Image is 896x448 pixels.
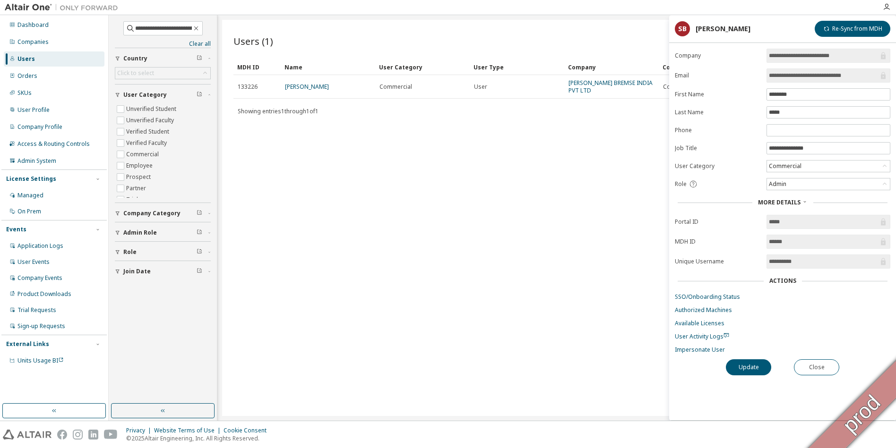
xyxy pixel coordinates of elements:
[17,157,56,165] div: Admin System
[17,38,49,46] div: Companies
[115,261,211,282] button: Join Date
[115,48,211,69] button: Country
[17,140,90,148] div: Access & Routing Controls
[17,106,50,114] div: User Profile
[285,83,329,91] a: [PERSON_NAME]
[197,248,202,256] span: Clear filter
[104,430,118,440] img: youtube.svg
[675,346,890,354] a: Impersonate User
[238,107,319,115] span: Showing entries 1 through 1 of 1
[675,320,890,327] a: Available Licenses
[17,208,41,215] div: On Prem
[126,434,272,442] p: © 2025 Altair Engineering, Inc. All Rights Reserved.
[767,178,890,190] div: Admin
[675,72,761,79] label: Email
[88,430,98,440] img: linkedin.svg
[17,290,71,298] div: Product Downloads
[17,123,62,131] div: Company Profile
[57,430,67,440] img: facebook.svg
[197,91,202,99] span: Clear filter
[17,192,43,199] div: Managed
[197,210,202,217] span: Clear filter
[675,258,761,265] label: Unique Username
[123,268,151,275] span: Join Date
[675,127,761,134] label: Phone
[126,160,155,171] label: Employee
[767,161,803,171] div: Commercial
[6,175,56,183] div: License Settings
[696,25,750,33] div: [PERSON_NAME]
[197,55,202,62] span: Clear filter
[568,59,655,75] div: Company
[675,144,761,152] label: Job Title
[17,306,56,314] div: Trial Requests
[6,226,26,233] div: Events
[123,55,147,62] span: Country
[115,222,211,243] button: Admin Role
[126,183,148,194] label: Partner
[794,359,839,375] button: Close
[17,322,65,330] div: Sign-up Requests
[115,242,211,262] button: Role
[767,161,890,172] div: Commercial
[126,427,154,434] div: Privacy
[237,59,277,75] div: MDH ID
[123,229,157,237] span: Admin Role
[769,277,796,285] div: Actions
[17,72,37,80] div: Orders
[675,306,890,314] a: Authorized Machines
[284,59,371,75] div: Name
[3,430,52,440] img: altair_logo.svg
[6,340,49,348] div: External Links
[123,210,181,217] span: Company Category
[474,83,487,91] span: User
[115,68,210,79] div: Click to select
[224,427,272,434] div: Cookie Consent
[379,83,412,91] span: Commercial
[675,52,761,59] label: Company
[197,229,202,237] span: Clear filter
[17,242,63,250] div: Application Logs
[758,198,801,206] span: More Details
[17,356,64,364] span: Units Usage BI
[238,83,258,91] span: 133226
[126,171,153,183] label: Prospect
[117,69,154,77] div: Click to select
[5,3,123,12] img: Altair One
[197,268,202,275] span: Clear filter
[767,179,788,189] div: Admin
[233,34,273,48] span: Users (1)
[126,137,169,149] label: Verified Faculty
[123,91,167,99] span: User Category
[154,427,224,434] div: Website Terms of Use
[675,162,761,170] label: User Category
[17,258,50,266] div: User Events
[17,55,35,63] div: Users
[675,21,690,36] div: sb
[675,332,729,340] span: User Activity Logs
[663,83,696,91] span: Commercial
[726,359,771,375] button: Update
[675,109,761,116] label: Last Name
[675,91,761,98] label: First Name
[123,248,137,256] span: Role
[126,103,178,115] label: Unverified Student
[675,180,687,188] span: Role
[474,59,560,75] div: User Type
[115,203,211,224] button: Company Category
[115,40,211,48] a: Clear all
[663,59,721,75] div: Company Category
[73,430,83,440] img: instagram.svg
[17,274,62,282] div: Company Events
[379,59,466,75] div: User Category
[675,293,890,301] a: SSO/Onboarding Status
[569,79,653,94] a: [PERSON_NAME] BREMSE INDIA PVT LTD
[675,218,761,226] label: Portal ID
[126,149,161,160] label: Commercial
[675,238,761,245] label: MDH ID
[126,115,176,126] label: Unverified Faculty
[115,85,211,105] button: User Category
[126,194,140,205] label: Trial
[126,126,171,137] label: Verified Student
[17,89,32,97] div: SKUs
